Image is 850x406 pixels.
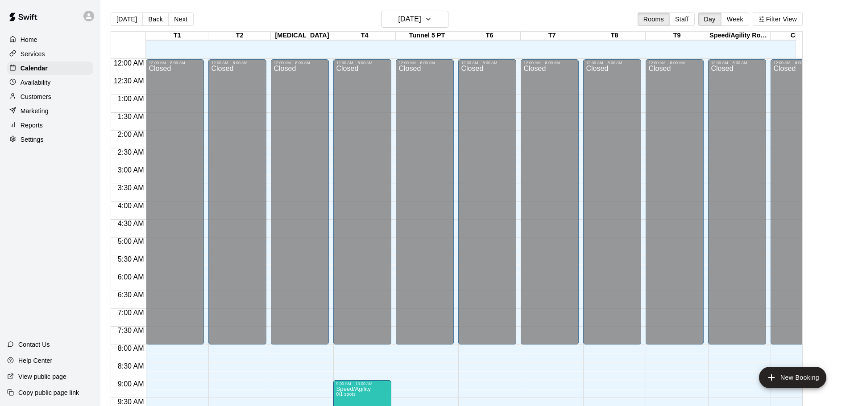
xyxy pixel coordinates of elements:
span: 8:00 AM [116,344,146,352]
div: Closed [149,65,201,348]
p: Reports [21,121,43,130]
p: Contact Us [18,340,50,349]
span: 3:30 AM [116,184,146,192]
button: [DATE] [381,11,448,28]
div: 12:00 AM – 8:00 AM: Closed [521,59,579,344]
span: 6:30 AM [116,291,146,299]
span: 2:30 AM [116,148,146,156]
div: T6 [458,32,521,40]
a: Marketing [7,104,93,118]
span: 4:30 AM [116,220,146,227]
div: Closed [711,65,763,348]
div: 12:00 AM – 8:00 AM: Closed [208,59,266,344]
span: 7:00 AM [116,309,146,316]
p: Calendar [21,64,48,73]
div: Closed [336,65,389,348]
span: 0/1 spots filled [336,392,356,397]
span: 1:30 AM [116,113,146,120]
a: Availability [7,76,93,89]
button: Week [721,12,749,26]
div: 9:00 AM – 10:00 AM [336,381,389,386]
div: Closed [398,65,451,348]
div: 12:00 AM – 8:00 AM [149,61,201,65]
div: 12:00 AM – 8:00 AM: Closed [708,59,766,344]
div: Closed [523,65,576,348]
p: Copy public page link [18,388,79,397]
span: 7:30 AM [116,327,146,334]
p: Marketing [21,107,49,115]
div: 12:00 AM – 8:00 AM: Closed [771,59,829,344]
button: Back [142,12,169,26]
a: Services [7,47,93,61]
span: 12:30 AM [112,77,146,85]
div: 12:00 AM – 8:00 AM: Closed [646,59,704,344]
div: 12:00 AM – 8:00 AM: Closed [458,59,516,344]
span: 9:00 AM [116,380,146,388]
div: Speed/Agility Room [708,32,771,40]
p: Services [21,49,45,58]
div: Closed [586,65,639,348]
div: Closed [211,65,264,348]
a: Home [7,33,93,46]
a: Customers [7,90,93,103]
p: Customers [21,92,51,101]
p: Home [21,35,37,44]
span: 9:30 AM [116,398,146,406]
div: 12:00 AM – 8:00 AM: Closed [583,59,641,344]
div: Closed [773,65,826,348]
div: 12:00 AM – 8:00 AM [711,61,763,65]
span: 5:30 AM [116,255,146,263]
p: View public page [18,372,66,381]
span: 4:00 AM [116,202,146,209]
span: 5:00 AM [116,238,146,245]
span: 1:00 AM [116,95,146,103]
button: Staff [669,12,695,26]
div: [MEDICAL_DATA] [271,32,333,40]
div: 12:00 AM – 8:00 AM [461,61,514,65]
div: 12:00 AM – 8:00 AM [773,61,826,65]
span: 2:00 AM [116,131,146,138]
div: T7 [521,32,583,40]
span: 8:30 AM [116,362,146,370]
h6: [DATE] [398,13,421,25]
button: Rooms [638,12,670,26]
div: Court 1 [771,32,833,40]
a: Calendar [7,62,93,75]
span: 3:00 AM [116,166,146,174]
div: 12:00 AM – 8:00 AM: Closed [146,59,204,344]
p: Settings [21,135,44,144]
p: Help Center [18,356,52,365]
div: 12:00 AM – 8:00 AM [523,61,576,65]
div: T4 [333,32,396,40]
a: Settings [7,133,93,146]
a: Reports [7,119,93,132]
div: 12:00 AM – 8:00 AM [274,61,326,65]
span: 12:00 AM [112,59,146,67]
button: add [759,367,826,388]
button: [DATE] [111,12,143,26]
p: Availability [21,78,51,87]
div: Tunnel 5 PT [396,32,458,40]
div: 12:00 AM – 8:00 AM: Closed [333,59,391,344]
div: 12:00 AM – 8:00 AM: Closed [396,59,454,344]
div: Closed [461,65,514,348]
div: 12:00 AM – 8:00 AM: Closed [271,59,329,344]
button: Filter View [753,12,803,26]
div: T8 [583,32,646,40]
div: T2 [208,32,271,40]
div: 12:00 AM – 8:00 AM [336,61,389,65]
div: T1 [146,32,208,40]
div: 12:00 AM – 8:00 AM [398,61,451,65]
span: 6:00 AM [116,273,146,281]
div: 12:00 AM – 8:00 AM [586,61,639,65]
button: Next [168,12,193,26]
div: Closed [274,65,326,348]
